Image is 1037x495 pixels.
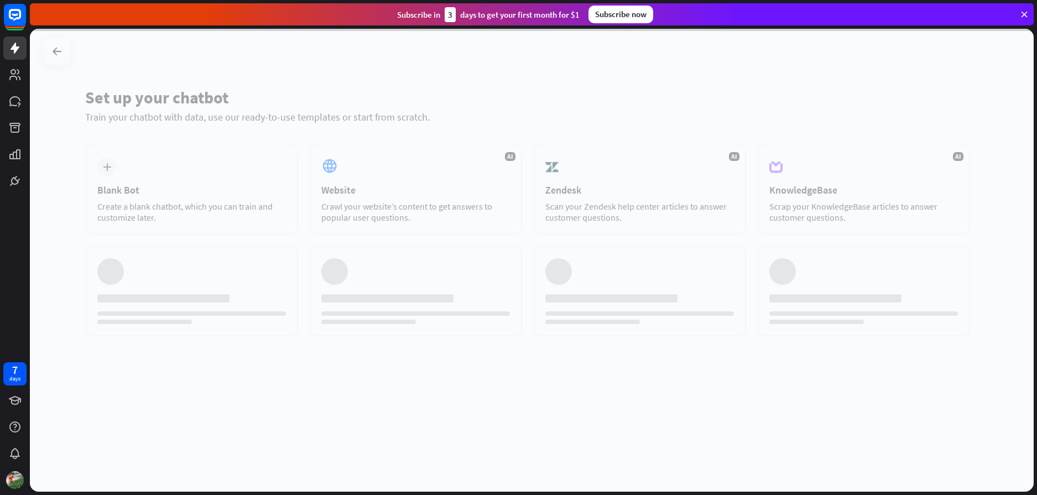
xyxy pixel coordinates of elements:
div: 7 [12,365,18,375]
div: Subscribe now [588,6,653,23]
div: days [9,375,20,383]
a: 7 days [3,362,27,385]
div: 3 [445,7,456,22]
div: Subscribe in days to get your first month for $1 [397,7,580,22]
